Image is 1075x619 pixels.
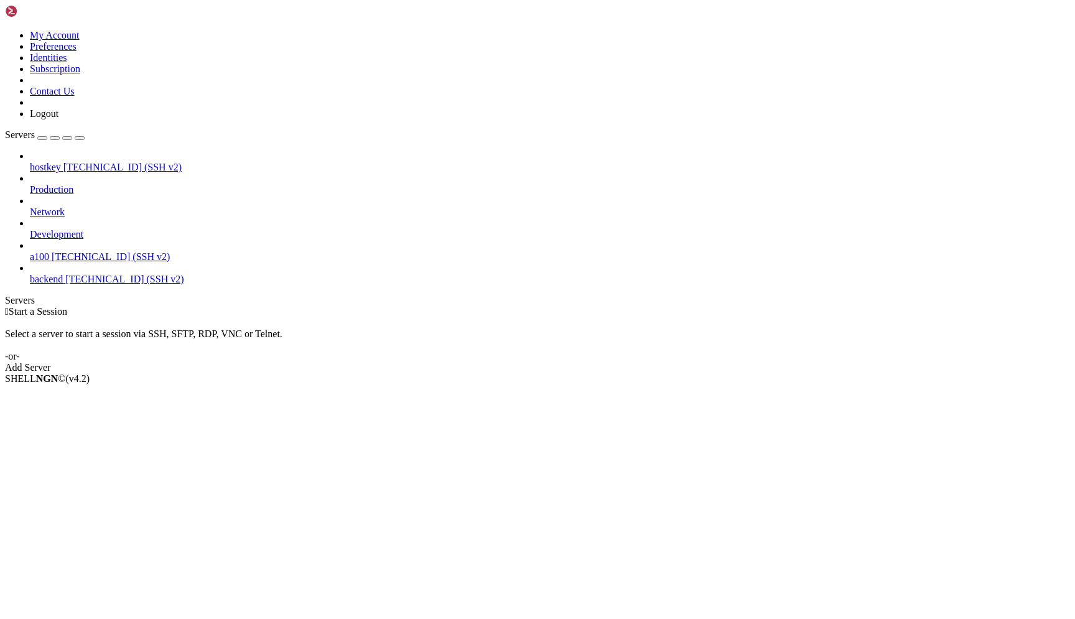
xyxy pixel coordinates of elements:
[30,195,1070,218] li: Network
[52,251,170,262] span: [TECHNICAL_ID] (SSH v2)
[30,251,49,262] span: a100
[30,229,1070,240] a: Development
[30,63,80,74] a: Subscription
[30,184,1070,195] a: Production
[5,129,85,140] a: Servers
[30,52,67,63] a: Identities
[30,229,83,240] span: Development
[30,108,58,119] a: Logout
[36,373,58,384] b: NGN
[5,373,90,384] span: SHELL ©
[30,162,61,172] span: hostkey
[30,251,1070,263] a: a100 [TECHNICAL_ID] (SSH v2)
[66,373,90,384] span: 4.2.0
[5,306,9,317] span: 
[65,274,184,284] span: [TECHNICAL_ID] (SSH v2)
[5,5,77,17] img: Shellngn
[30,41,77,52] a: Preferences
[30,30,80,40] a: My Account
[5,129,35,140] span: Servers
[5,317,1070,362] div: Select a server to start a session via SSH, SFTP, RDP, VNC or Telnet. -or-
[30,162,1070,173] a: hostkey [TECHNICAL_ID] (SSH v2)
[30,86,75,96] a: Contact Us
[5,295,1070,306] div: Servers
[30,207,1070,218] a: Network
[30,218,1070,240] li: Development
[30,274,63,284] span: backend
[30,240,1070,263] li: a100 [TECHNICAL_ID] (SSH v2)
[30,184,73,195] span: Production
[30,263,1070,285] li: backend [TECHNICAL_ID] (SSH v2)
[9,306,67,317] span: Start a Session
[30,207,65,217] span: Network
[30,151,1070,173] li: hostkey [TECHNICAL_ID] (SSH v2)
[63,162,182,172] span: [TECHNICAL_ID] (SSH v2)
[30,173,1070,195] li: Production
[5,362,1070,373] div: Add Server
[30,274,1070,285] a: backend [TECHNICAL_ID] (SSH v2)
